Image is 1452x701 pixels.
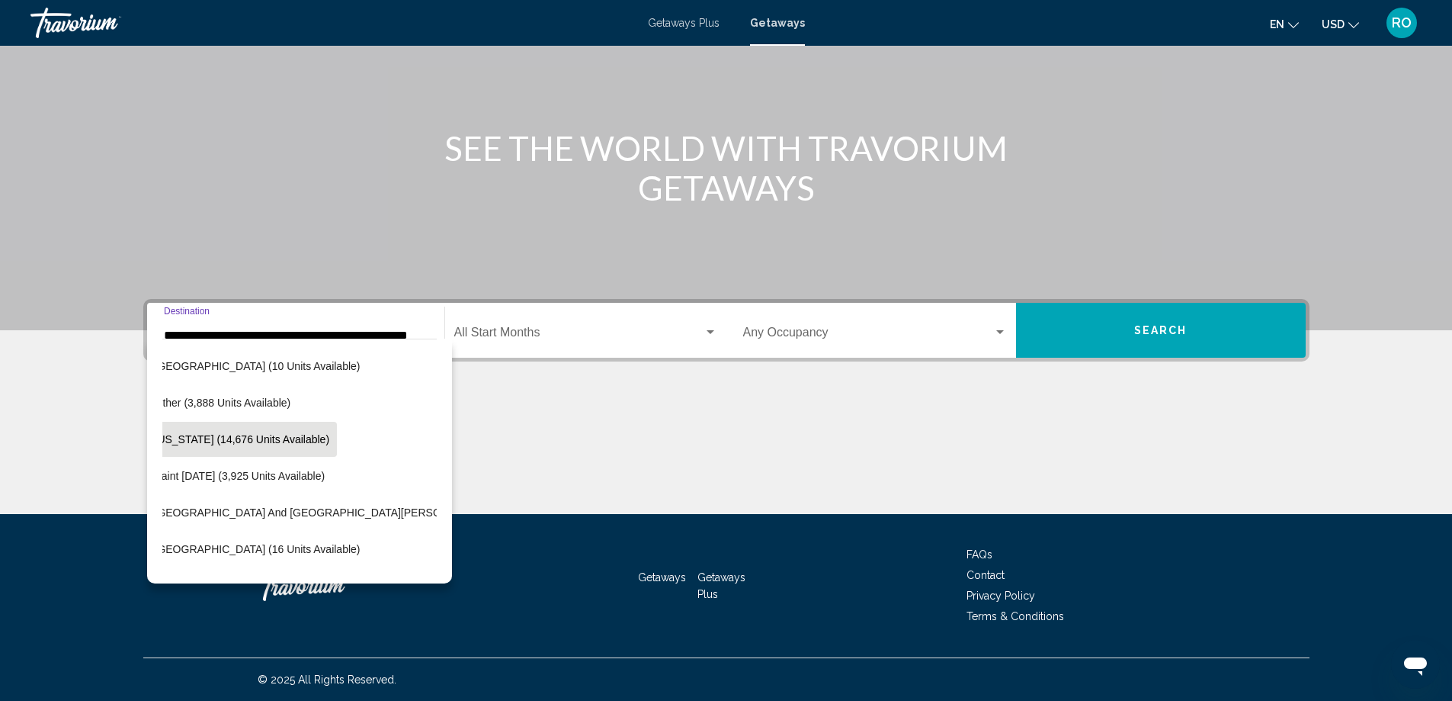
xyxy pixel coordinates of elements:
[147,349,368,384] button: [GEOGRAPHIC_DATA] (10 units available)
[155,433,330,445] span: [US_STATE] (14,676 units available)
[750,17,805,29] a: Getaways
[441,128,1012,207] h1: SEE THE WORLD WITH TRAVORIUM GETAWAYS
[1270,13,1299,35] button: Change language
[147,385,299,420] button: Other (3,888 units available)
[147,568,355,603] button: Turks and Caicos (2,194 units available)
[258,563,410,609] a: Travorium
[1016,303,1306,358] button: Search
[1322,13,1359,35] button: Change currency
[1322,18,1345,31] span: USD
[966,610,1064,622] a: Terms & Conditions
[1134,325,1188,337] span: Search
[1392,15,1412,31] span: RO
[147,458,333,494] button: Saint [DATE] (3,925 units available)
[155,506,590,519] span: [GEOGRAPHIC_DATA] and [GEOGRAPHIC_DATA][PERSON_NAME] (192 units available)
[638,571,686,584] a: Getaways
[1391,640,1440,689] iframe: Button to launch messaging window
[147,532,368,567] button: [GEOGRAPHIC_DATA] (16 units available)
[147,495,598,530] button: [GEOGRAPHIC_DATA] and [GEOGRAPHIC_DATA][PERSON_NAME] (192 units available)
[258,674,396,686] span: © 2025 All Rights Reserved.
[966,548,992,561] a: FAQs
[155,470,325,482] span: Saint [DATE] (3,925 units available)
[147,303,1306,358] div: Search widget
[147,422,338,457] button: [US_STATE] (14,676 units available)
[30,8,633,38] a: Travorium
[697,571,745,600] a: Getaways Plus
[966,590,1035,602] a: Privacy Policy
[155,543,361,555] span: [GEOGRAPHIC_DATA] (16 units available)
[966,569,1005,581] a: Contact
[1382,7,1422,39] button: User Menu
[155,397,291,409] span: Other (3,888 units available)
[155,360,361,372] span: [GEOGRAPHIC_DATA] (10 units available)
[648,17,720,29] a: Getaways Plus
[1270,18,1284,31] span: en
